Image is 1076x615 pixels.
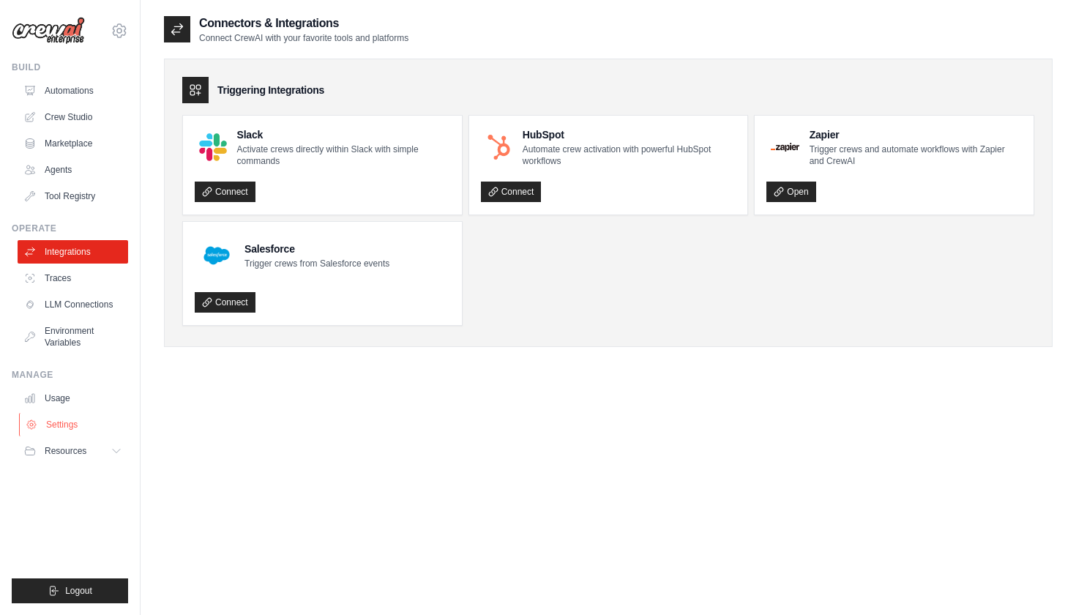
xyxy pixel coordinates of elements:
p: Automate crew activation with powerful HubSpot workflows [523,143,736,167]
h4: Salesforce [244,242,389,256]
a: Crew Studio [18,105,128,129]
a: Automations [18,79,128,102]
div: Operate [12,223,128,234]
div: Manage [12,369,128,381]
div: Build [12,61,128,73]
img: Zapier Logo [771,143,799,152]
h3: Triggering Integrations [217,83,324,97]
a: Open [766,182,815,202]
img: HubSpot Logo [485,133,512,160]
span: Logout [65,585,92,597]
a: Usage [18,387,128,410]
p: Activate crews directly within Slack with simple commands [237,143,450,167]
h4: HubSpot [523,127,736,142]
a: Settings [19,413,130,436]
img: Slack Logo [199,133,227,161]
a: Integrations [18,240,128,264]
img: Logo [12,17,85,45]
a: Marketplace [18,132,128,155]
a: Environment Variables [18,319,128,354]
p: Trigger crews and automate workflows with Zapier and CrewAI [810,143,1022,167]
a: Connect [195,292,255,313]
span: Resources [45,445,86,457]
h4: Zapier [810,127,1022,142]
a: Connect [195,182,255,202]
p: Trigger crews from Salesforce events [244,258,389,269]
a: Traces [18,266,128,290]
p: Connect CrewAI with your favorite tools and platforms [199,32,408,44]
a: LLM Connections [18,293,128,316]
a: Connect [481,182,542,202]
h4: Slack [237,127,450,142]
button: Logout [12,578,128,603]
img: Salesforce Logo [199,238,234,273]
a: Agents [18,158,128,182]
button: Resources [18,439,128,463]
a: Tool Registry [18,184,128,208]
h2: Connectors & Integrations [199,15,408,32]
